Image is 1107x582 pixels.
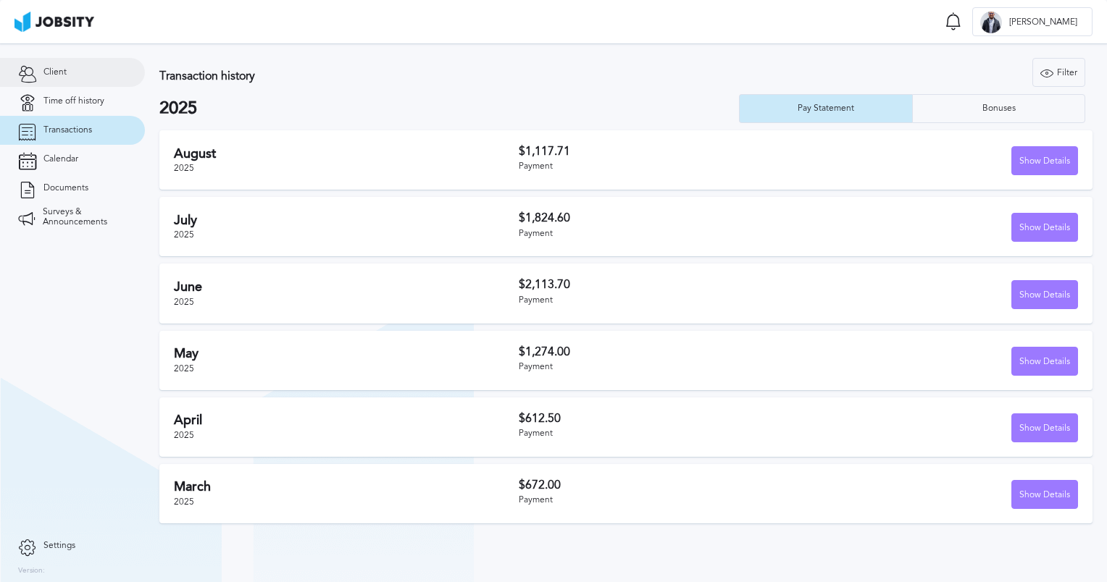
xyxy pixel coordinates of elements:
h3: Transaction history [159,69,665,83]
span: 2025 [174,297,194,307]
button: Show Details [1011,213,1078,242]
div: Payment [519,161,798,172]
div: Payment [519,229,798,239]
div: Show Details [1012,347,1077,376]
div: Payment [519,295,798,305]
label: Version: [18,567,45,575]
span: Transactions [43,125,92,135]
h3: $612.50 [519,412,798,425]
span: Surveys & Announcements [43,207,127,227]
h2: May [174,346,519,361]
h3: $1,117.71 [519,145,798,158]
h3: $1,824.60 [519,211,798,224]
button: Show Details [1011,280,1078,309]
img: ab4bad089aa723f57921c736e9817d99.png [14,12,94,32]
button: Show Details [1011,146,1078,175]
h3: $672.00 [519,478,798,492]
div: Bonuses [975,104,1023,114]
div: Show Details [1012,147,1077,176]
div: Filter [1033,59,1085,88]
div: Payment [519,429,798,439]
span: 2025 [174,497,194,507]
span: 2025 [174,229,194,240]
button: Show Details [1011,413,1078,442]
div: Payment [519,362,798,372]
h2: 2025 [159,98,739,119]
span: Time off history [43,96,104,106]
button: A[PERSON_NAME] [972,7,1093,36]
span: Settings [43,541,75,551]
button: Show Details [1011,347,1078,376]
span: Documents [43,183,88,193]
button: Bonuses [912,94,1085,123]
h3: $1,274.00 [519,345,798,358]
h2: July [174,213,519,228]
div: A [980,12,1002,33]
div: Pay Statement [790,104,861,114]
h2: June [174,279,519,295]
button: Filter [1032,58,1085,87]
span: [PERSON_NAME] [1002,17,1085,28]
button: Pay Statement [739,94,912,123]
h3: $2,113.70 [519,278,798,291]
h2: April [174,413,519,428]
span: Client [43,67,67,77]
div: Payment [519,495,798,505]
span: Calendar [43,154,78,164]
button: Show Details [1011,480,1078,509]
span: 2025 [174,430,194,440]
h2: March [174,479,519,494]
span: 2025 [174,163,194,173]
h2: August [174,146,519,161]
div: Show Details [1012,214,1077,242]
div: Show Details [1012,481,1077,510]
div: Show Details [1012,414,1077,443]
span: 2025 [174,363,194,374]
div: Show Details [1012,281,1077,310]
